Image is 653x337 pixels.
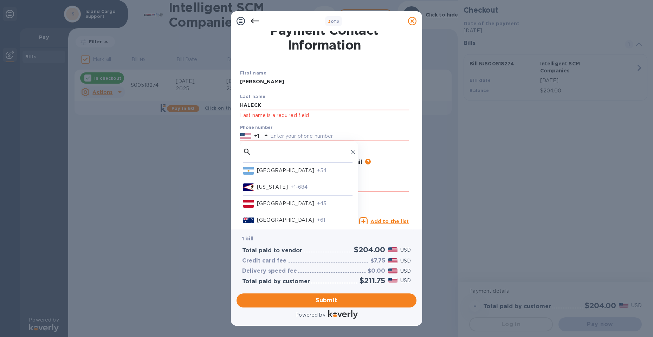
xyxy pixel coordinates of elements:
h3: Total paid to vendor [242,247,302,254]
img: AR [243,167,254,175]
b: of 3 [328,19,340,24]
img: AS [243,183,254,191]
input: Enter your first name [240,77,409,87]
img: US [240,132,251,140]
p: +1 [254,132,259,140]
h1: Payment Contact Information [240,23,409,52]
p: Invalid Mobile number [240,142,409,150]
img: USD [388,268,397,273]
p: [GEOGRAPHIC_DATA] [257,167,314,174]
p: [GEOGRAPHIC_DATA] [257,200,314,207]
h3: Credit card fee [242,258,286,264]
h3: Total paid by customer [242,278,310,285]
button: Submit [237,293,416,307]
img: USD [388,258,397,263]
img: USD [388,247,397,252]
img: AU [243,216,254,224]
h2: $204.00 [354,245,385,254]
b: Last name [240,94,266,99]
h3: $7.75 [370,258,385,264]
p: Powered by [295,311,325,319]
img: Logo [328,310,358,319]
b: 1 bill [242,236,253,241]
label: Phone number [240,126,272,130]
input: Enter your phone number [270,131,409,141]
img: USD [388,278,397,283]
p: +54 [317,167,353,174]
h3: $0.00 [368,268,385,274]
span: 3 [328,19,331,24]
h3: Delivery speed fee [242,268,297,274]
p: +1-684 [291,183,353,191]
p: USD [400,257,411,265]
p: USD [400,277,411,284]
p: USD [400,246,411,254]
p: +43 [317,200,353,207]
p: [US_STATE] [257,183,288,191]
img: AT [243,200,254,208]
p: Last name is a required field [240,111,409,119]
input: Enter your last name [240,100,409,110]
span: Submit [242,296,411,305]
u: Add to the list [370,219,409,224]
h2: $211.75 [360,276,385,285]
p: +61 [317,216,353,224]
b: First name [240,70,266,76]
p: USD [400,267,411,275]
p: [GEOGRAPHIC_DATA] [257,216,314,224]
